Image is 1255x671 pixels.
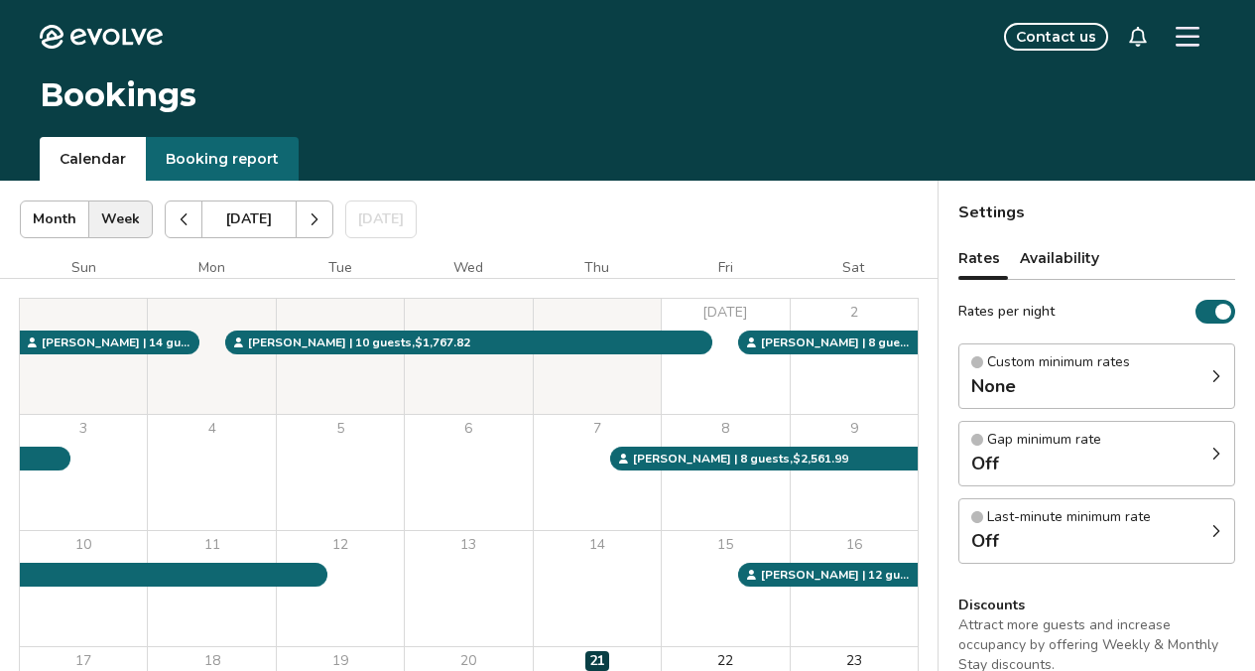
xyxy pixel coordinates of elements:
[60,149,126,169] span: Calendar
[101,209,140,229] span: Week
[971,374,1016,398] strong: None
[661,258,789,278] div: Fri
[958,596,1025,614] strong: Discounts
[987,507,1151,527] p: Last-minute minimum rate
[987,430,1101,450] p: Gap minimum rate
[33,209,76,229] span: Month
[1020,248,1099,268] span: Availability
[842,651,866,671] span: 23
[1004,23,1108,51] button: Contact us
[148,258,276,278] div: Mon
[958,498,1235,564] div: Last-minute minimum rateOff
[971,529,999,553] strong: Off
[698,303,752,323] span: [DATE]
[20,258,148,278] div: Sun
[987,352,1130,372] p: Custom minimum rates
[958,300,1055,324] span: Rates per night
[332,419,348,439] span: 5
[460,419,476,439] span: 6
[1016,27,1096,47] span: Contact us
[328,651,352,671] span: 19
[713,651,737,671] span: 22
[585,651,609,671] span: 21
[71,535,95,555] span: 10
[40,73,196,117] h1: Bookings
[971,452,999,475] strong: Off
[846,303,862,323] span: 2
[456,535,480,555] span: 13
[328,535,352,555] span: 12
[958,201,1025,224] strong: Settings
[533,258,661,278] div: Thu
[958,343,1235,409] div: Custom minimum ratesNone
[214,209,284,229] p: [DATE]
[75,419,91,439] span: 3
[200,535,224,555] span: 11
[1195,300,1235,324] button: Rates per night
[713,535,737,555] span: 15
[166,149,279,169] span: Booking report
[842,535,866,555] span: 16
[456,651,480,671] span: 20
[1160,9,1215,65] button: Menu Button
[200,651,224,671] span: 18
[40,25,163,49] a: Home
[277,258,405,278] div: Tue
[405,258,533,278] div: Wed
[71,651,95,671] span: 17
[585,535,609,555] span: 14
[958,421,1235,486] div: Gap minimum rateOff
[846,419,862,439] span: 9
[958,248,1000,268] span: Rates
[204,419,220,439] span: 4
[717,419,733,439] span: 8
[790,258,918,278] div: Sat
[589,419,605,439] span: 7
